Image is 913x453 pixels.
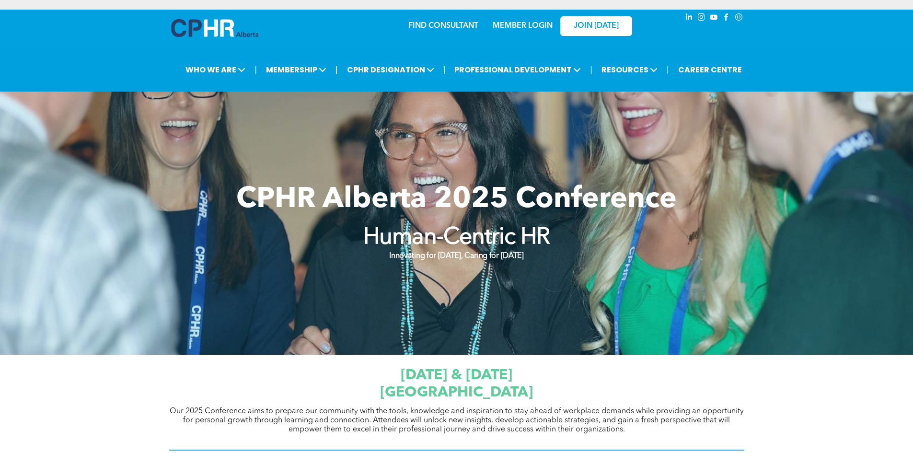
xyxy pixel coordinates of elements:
a: Social network [734,12,744,25]
img: A blue and white logo for cp alberta [171,19,258,37]
span: [DATE] & [DATE] [401,368,512,383]
strong: Innovating for [DATE], Caring for [DATE] [389,252,523,260]
a: youtube [709,12,719,25]
span: MEMBERSHIP [263,61,329,79]
span: WHO WE ARE [183,61,248,79]
a: JOIN [DATE] [560,16,632,36]
span: PROFESSIONAL DEVELOPMENT [451,61,584,79]
span: [GEOGRAPHIC_DATA] [380,385,533,400]
strong: Human-Centric HR [363,226,550,249]
a: FIND CONSULTANT [408,22,478,30]
span: RESOURCES [599,61,660,79]
li: | [590,60,592,80]
li: | [443,60,446,80]
span: JOIN [DATE] [574,22,619,31]
li: | [335,60,338,80]
a: CAREER CENTRE [675,61,745,79]
span: Our 2025 Conference aims to prepare our community with the tools, knowledge and inspiration to st... [170,407,744,433]
a: linkedin [684,12,694,25]
li: | [667,60,669,80]
span: CPHR DESIGNATION [344,61,437,79]
a: MEMBER LOGIN [493,22,553,30]
a: instagram [696,12,707,25]
span: CPHR Alberta 2025 Conference [236,186,677,214]
a: facebook [721,12,732,25]
li: | [254,60,257,80]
